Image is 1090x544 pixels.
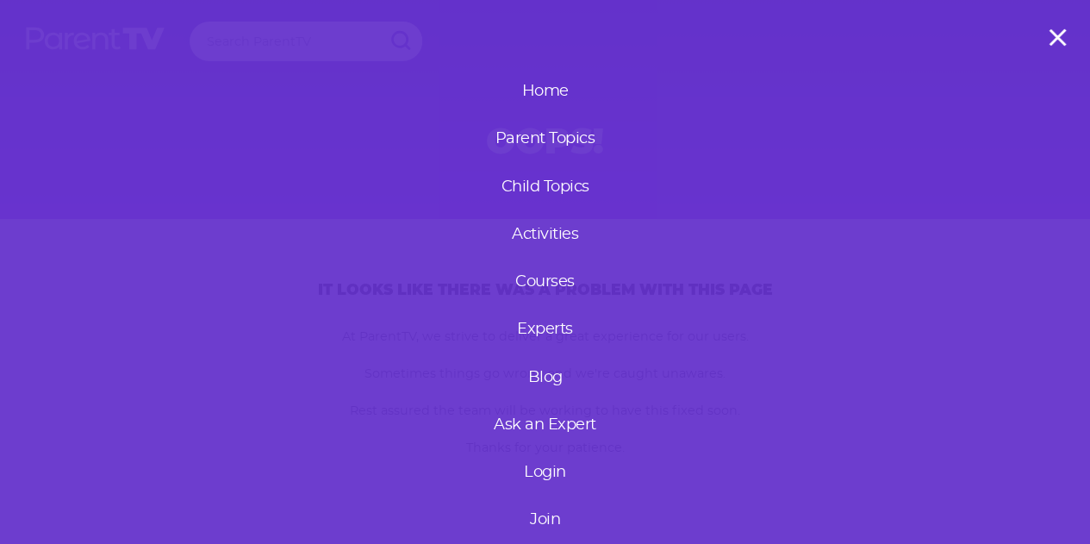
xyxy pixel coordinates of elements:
a: Home [485,69,605,114]
a: Courses [485,259,605,304]
a: Blog [485,355,605,400]
a: Parent Topics [485,116,605,161]
a: Experts [485,307,605,352]
a: Join [442,497,648,542]
a: Activities [485,212,605,257]
a: Child Topics [485,165,605,209]
a: Login [442,450,648,495]
a: Ask an Expert [485,403,605,447]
